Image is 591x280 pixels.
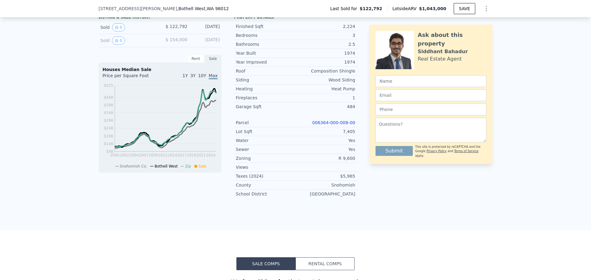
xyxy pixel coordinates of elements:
span: , Bothell West [177,6,229,12]
button: View historical data [112,37,125,45]
tspan: 2004 [129,153,139,157]
a: Privacy Policy [427,149,447,153]
tspan: $248 [104,126,113,130]
div: Real Estate Agent [418,55,462,63]
span: [STREET_ADDRESS][PERSON_NAME] [98,6,177,12]
div: This site is protected by reCAPTCHA and the Google and apply. [415,145,486,158]
a: Terms of Service [454,149,478,153]
tspan: $298 [104,118,113,123]
div: Finished Sqft [236,23,295,30]
tspan: 2009 [148,153,158,157]
div: 3 [295,32,355,38]
button: Rental Comps [295,257,355,270]
input: Phone [376,104,486,115]
span: , WA 98012 [205,6,229,11]
div: School District [236,191,295,197]
tspan: 2007 [139,153,148,157]
span: $1,043,000 [419,6,446,11]
tspan: $398 [104,103,113,107]
div: Sale [204,55,222,63]
button: Sale Comps [236,257,295,270]
tspan: $525 [104,83,113,88]
div: Zoning [236,155,295,161]
input: Email [376,89,486,101]
tspan: 2014 [168,153,177,157]
a: 006364-000-008-00 [312,120,355,125]
div: Snohomish [295,182,355,188]
span: $ 154,000 [166,37,187,42]
div: Bathrooms [236,41,295,47]
span: 3Y [190,73,195,78]
span: $ 122,792 [166,24,187,29]
div: Composition Shingle [295,68,355,74]
div: Water [236,137,295,144]
span: 10Y [198,73,206,78]
div: Sold [100,23,155,31]
span: Sale [199,164,207,168]
div: 484 [295,104,355,110]
div: Sewer [236,146,295,152]
div: [DATE] [192,23,220,31]
div: Price per Square Foot [103,73,160,82]
div: Heating [236,86,295,92]
span: Max [209,73,218,79]
tspan: 2000 [110,153,120,157]
input: Name [376,75,486,87]
tspan: 2017 [177,153,187,157]
tspan: $198 [104,134,113,138]
div: Yes [295,146,355,152]
div: [GEOGRAPHIC_DATA] [295,191,355,197]
div: Rent [187,55,204,63]
div: Year Built [236,50,295,56]
div: 2.5 [295,41,355,47]
div: Yes [295,137,355,144]
tspan: $98 [106,149,113,154]
button: View historical data [112,23,125,31]
div: 1974 [295,50,355,56]
div: Wood Siding [295,77,355,83]
div: Roof [236,68,295,74]
div: 7,405 [295,128,355,135]
tspan: 2002 [120,153,129,157]
div: R 9,600 [295,155,355,161]
tspan: 2024 [206,153,216,157]
button: Show Options [480,2,492,15]
div: Sold [100,37,155,45]
div: Parcel [236,120,295,126]
div: Lot Sqft [236,128,295,135]
div: Bedrooms [236,32,295,38]
span: Zip [185,164,191,168]
div: Garage Sqft [236,104,295,110]
div: Taxes (2024) [236,173,295,179]
div: LISTING & SALE HISTORY [98,15,222,21]
span: Bothell West [155,164,178,168]
span: 1Y [183,73,188,78]
tspan: $348 [104,111,113,115]
button: SAVE [454,3,475,14]
div: Ask about this property [418,31,486,48]
div: 2,224 [295,23,355,30]
tspan: $448 [104,95,113,100]
div: 1 [295,95,355,101]
div: [DATE] [192,37,220,45]
div: Heat Pump [295,86,355,92]
div: $5,965 [295,173,355,179]
div: Fireplaces [236,95,295,101]
div: Year Improved [236,59,295,65]
span: Last Sold for [330,6,360,12]
span: $122,792 [360,6,382,12]
tspan: $148 [104,142,113,146]
tspan: 2012 [158,153,168,157]
tspan: 2021 [196,153,206,157]
button: Submit [376,146,413,156]
div: Siddhant Bahadur [418,48,468,55]
span: Lotside ARV [392,6,419,12]
span: Snohomish Co. [120,164,147,168]
div: County [236,182,295,188]
tspan: 2019 [187,153,196,157]
div: Views [236,164,295,170]
div: Siding [236,77,295,83]
div: 1974 [295,59,355,65]
div: Houses Median Sale [103,66,218,73]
